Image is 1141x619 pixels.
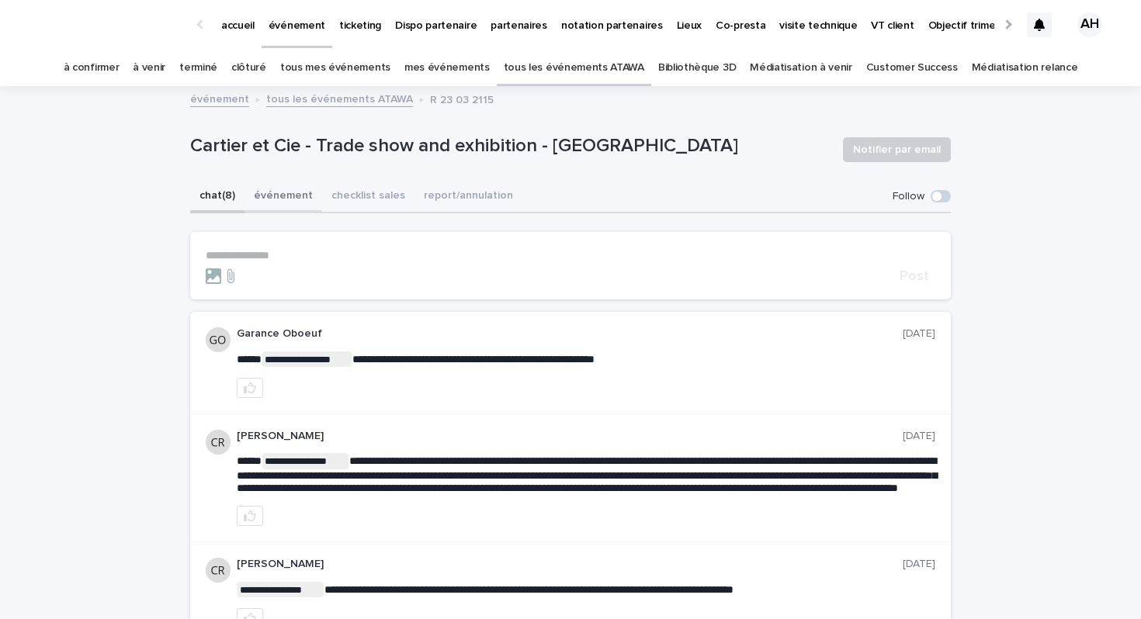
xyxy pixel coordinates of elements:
[231,50,266,86] a: clôturé
[903,558,935,571] p: [DATE]
[244,181,322,213] button: événement
[1077,12,1102,37] div: AH
[237,378,263,398] button: like this post
[900,269,929,283] span: Post
[266,89,413,107] a: tous les événements ATAWA
[972,50,1078,86] a: Médiatisation relance
[179,50,217,86] a: terminé
[322,181,414,213] button: checklist sales
[893,269,935,283] button: Post
[31,9,182,40] img: Ls34BcGeRexTGTNfXpUC
[504,50,644,86] a: tous les événements ATAWA
[843,137,951,162] button: Notifier par email
[414,181,522,213] button: report/annulation
[893,190,924,203] p: Follow
[853,142,941,157] span: Notifier par email
[237,558,903,571] p: [PERSON_NAME]
[190,135,831,157] p: Cartier et Cie - Trade show and exhibition - [GEOGRAPHIC_DATA]
[64,50,120,86] a: à confirmer
[237,327,903,341] p: Garance Oboeuf
[903,327,935,341] p: [DATE]
[866,50,958,86] a: Customer Success
[430,90,494,107] p: R 23 03 2115
[237,506,263,526] button: like this post
[280,50,390,86] a: tous mes événements
[190,89,249,107] a: événement
[237,430,903,443] p: [PERSON_NAME]
[133,50,165,86] a: à venir
[903,430,935,443] p: [DATE]
[750,50,852,86] a: Médiatisation à venir
[404,50,490,86] a: mes événements
[658,50,736,86] a: Bibliothèque 3D
[190,181,244,213] button: chat (8)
